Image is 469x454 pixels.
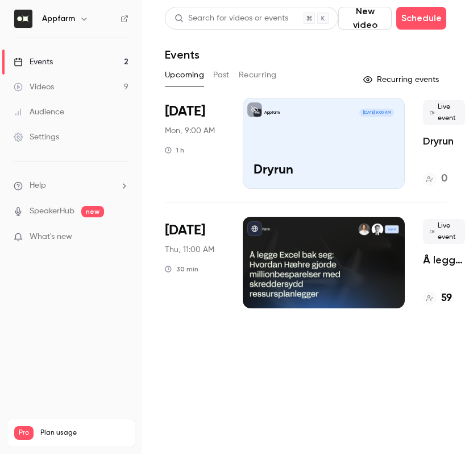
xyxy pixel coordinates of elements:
h1: Events [165,48,200,61]
h6: Appfarm [42,13,75,24]
div: Events [14,56,53,68]
div: Videos [14,81,54,93]
span: Live event [423,100,465,125]
a: SpeakerHub [30,205,74,217]
a: Å legge Excel bak seg: [PERSON_NAME] gjorde millionbesparelser med skreddersydd ressursplanlegger [423,253,465,267]
a: 0 [423,171,447,187]
span: What's new [30,231,72,243]
div: 1 h [165,146,184,155]
div: Audience [14,106,64,118]
div: Settings [14,131,59,143]
div: Search for videos or events [175,13,288,24]
span: [DATE] [165,102,205,121]
p: Dryrun [254,163,394,178]
div: 30 min [165,265,198,274]
span: [DATE] [165,221,205,240]
button: Past [213,66,230,84]
span: new [81,206,104,217]
span: Pro [14,426,34,440]
span: Thu, 11:00 AM [165,244,214,255]
div: Sep 15 Mon, 9:00 AM (Europe/Oslo) [165,98,225,189]
div: Sep 18 Thu, 11:00 AM (Europe/Oslo) [165,217,225,308]
img: Appfarm [14,10,32,28]
span: Mon, 9:00 AM [165,125,215,137]
span: Plan usage [40,428,128,438]
span: [DATE] 9:00 AM [359,109,393,117]
h4: 59 [441,291,452,306]
li: help-dropdown-opener [14,180,128,192]
button: Recurring [239,66,277,84]
button: New video [338,7,392,30]
p: Appfarm [264,110,280,115]
button: Recurring events [358,71,446,89]
h4: 0 [441,171,447,187]
button: Schedule [396,7,446,30]
span: Help [30,180,46,192]
a: Dryrun [423,134,454,148]
a: 59 [423,291,452,306]
button: Upcoming [165,66,204,84]
a: DryrunAppfarm[DATE] 9:00 AMDryrun [243,98,405,189]
span: Live event [423,219,465,244]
